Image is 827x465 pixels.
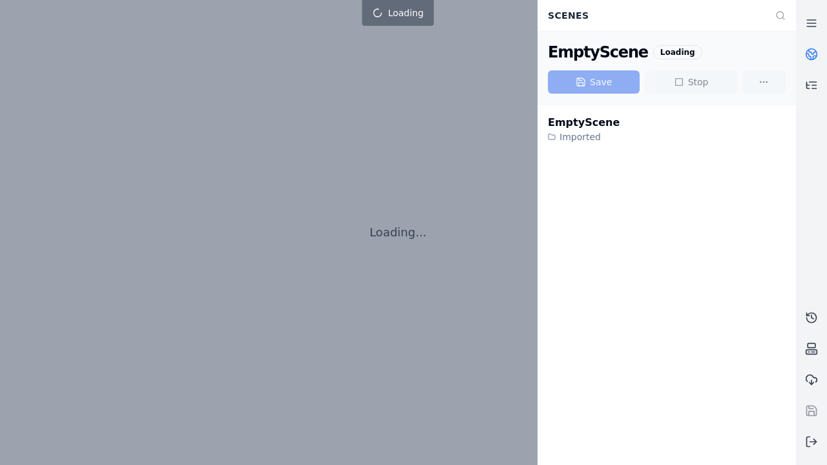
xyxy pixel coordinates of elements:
div: Imported [548,130,620,143]
p: Loading... [370,223,426,242]
div: Scenes [540,3,768,28]
div: EmptyScene [548,115,620,130]
span: Loading [388,6,423,19]
div: EmptyScene [548,42,648,63]
div: Loading [653,45,702,59]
